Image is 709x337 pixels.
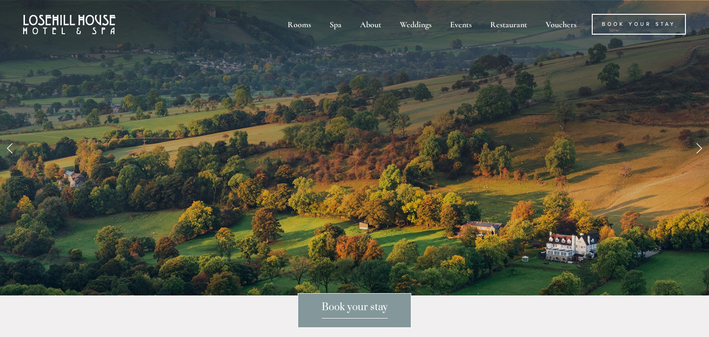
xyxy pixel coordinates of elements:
a: Vouchers [537,14,585,35]
a: BOOK NOW [335,254,374,263]
a: Book Your Stay [592,14,686,35]
div: Weddings [391,14,440,35]
a: Next Slide [689,134,709,162]
img: Losehill House [23,15,115,34]
div: Rooms [279,14,319,35]
div: Restaurant [482,14,535,35]
div: Events [442,14,480,35]
span: Book your stay [322,301,388,319]
a: Book your stay [298,293,411,328]
div: About [352,14,390,35]
div: Spa [321,14,350,35]
p: Travellers' Choice Awards Best of the Best 2025 [119,78,590,272]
